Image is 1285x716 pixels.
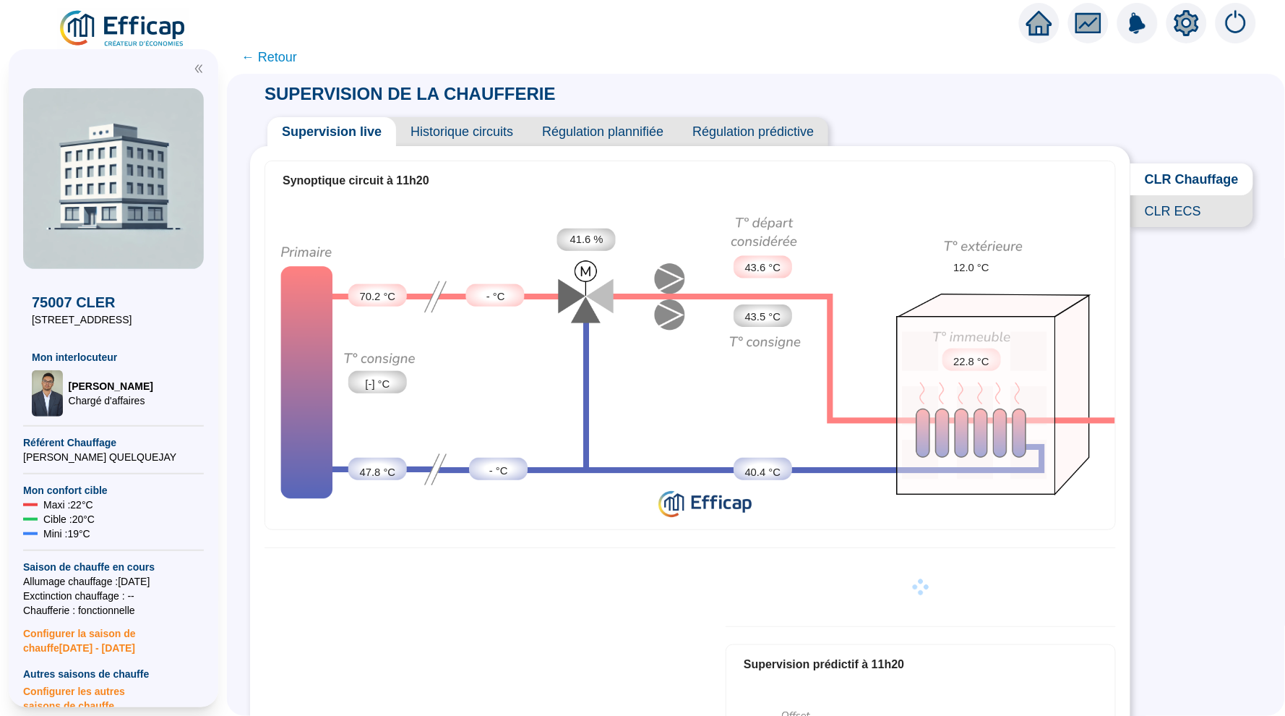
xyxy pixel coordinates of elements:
[23,681,204,713] span: Configurer les autres saisons de chauffe
[1075,10,1101,36] span: fund
[23,589,204,603] span: Exctinction chauffage : --
[678,117,828,146] span: Régulation prédictive
[1117,3,1158,43] img: alerts
[489,463,508,479] span: - °C
[267,117,396,146] span: Supervision live
[69,379,153,393] span: [PERSON_NAME]
[23,435,204,450] span: Référent Chauffage
[32,292,195,312] span: 75007 CLER
[194,64,204,74] span: double-left
[396,117,528,146] span: Historique circuits
[265,201,1115,525] img: circuit-supervision.724c8d6b72cc0638e748.png
[953,260,989,276] span: 12.0 °C
[250,84,570,103] span: SUPERVISION DE LA CHAUFFERIE
[265,201,1115,525] div: Synoptique
[43,512,95,527] span: Cible : 20 °C
[241,47,297,67] span: ← Retour
[23,560,204,574] span: Saison de chauffe en cours
[528,117,678,146] span: Régulation plannifiée
[744,656,1098,673] div: Supervision prédictif à 11h20
[360,289,396,304] span: 70.2 °C
[365,376,390,392] span: [-] °C
[23,618,204,655] span: Configurer la saison de chauffe [DATE] - [DATE]
[23,603,204,618] span: Chaufferie : fonctionnelle
[745,260,781,276] span: 43.6 °C
[32,312,195,327] span: [STREET_ADDRESS]
[1026,10,1052,36] span: home
[1174,10,1200,36] span: setting
[32,370,63,417] img: Chargé d'affaires
[23,450,204,464] span: [PERSON_NAME] QUELQUEJAY
[58,9,189,49] img: efficap energie logo
[486,289,505,304] span: - °C
[745,309,781,325] span: 43.5 °C
[283,172,1098,189] div: Synoptique circuit à 11h20
[32,350,195,365] span: Mon interlocuteur
[23,667,204,681] span: Autres saisons de chauffe
[23,483,204,498] span: Mon confort cible
[360,464,396,480] span: 47.8 °C
[43,498,93,512] span: Maxi : 22 °C
[1130,163,1253,195] span: CLR Chauffage
[1130,195,1253,227] span: CLR ECS
[69,393,153,408] span: Chargé d'affaires
[570,231,603,247] span: 41.6 %
[23,574,204,589] span: Allumage chauffage : [DATE]
[1216,3,1256,43] img: alerts
[43,527,90,541] span: Mini : 19 °C
[745,464,781,480] span: 40.4 °C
